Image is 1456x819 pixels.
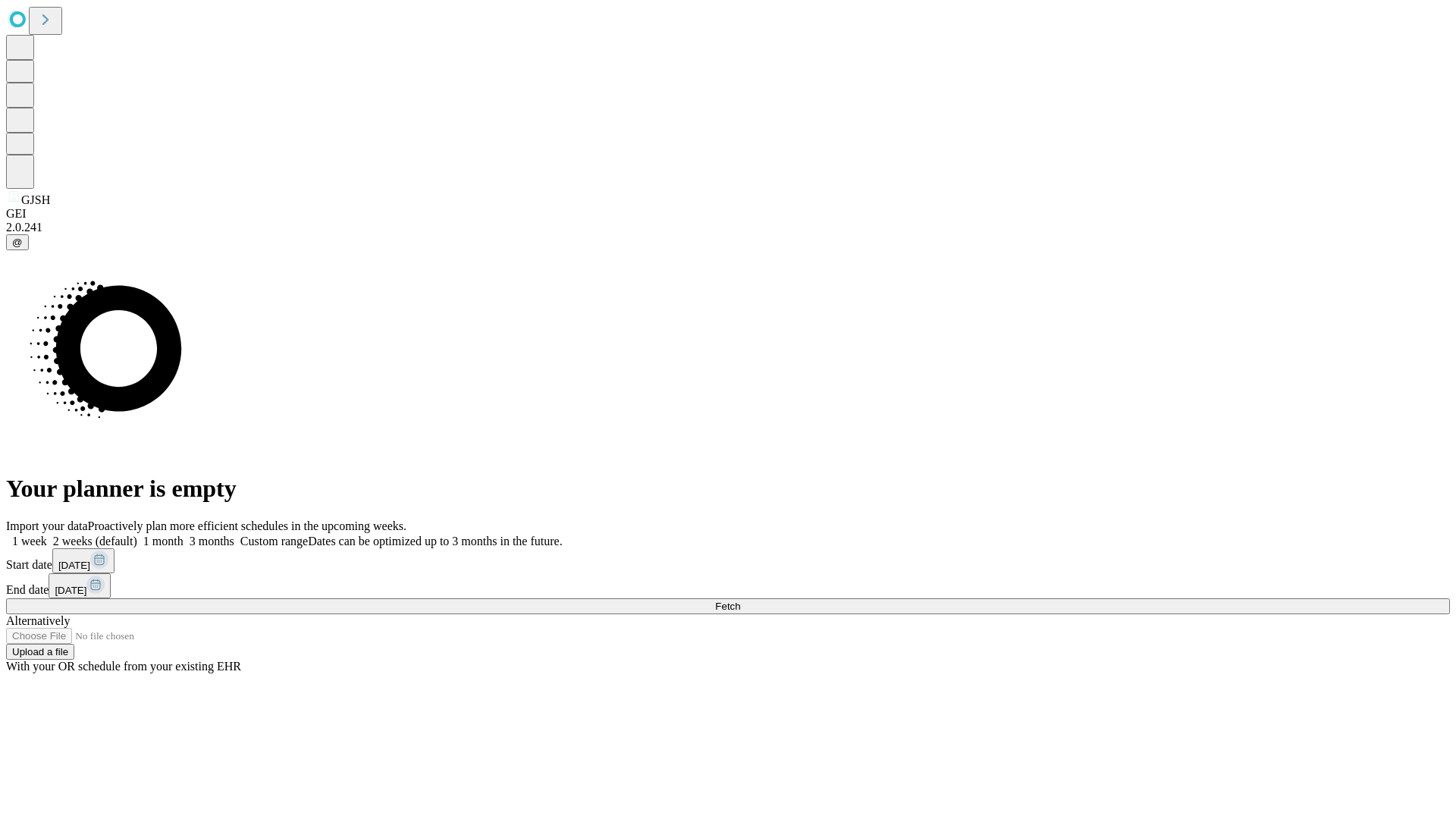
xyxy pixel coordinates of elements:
span: @ [12,237,23,248]
span: [DATE] [58,560,90,571]
button: Upload a file [6,644,74,660]
span: Import your data [6,519,88,532]
span: Proactively plan more efficient schedules in the upcoming weeks. [88,519,406,532]
button: [DATE] [49,573,111,598]
span: Fetch [715,601,740,612]
button: [DATE] [52,548,115,573]
div: 2.0.241 [6,221,1450,234]
span: GJSH [21,193,50,206]
span: 3 months [190,535,234,548]
span: Dates can be optimized up to 3 months in the future. [308,535,562,548]
span: Alternatively [6,614,70,627]
div: End date [6,573,1450,598]
button: @ [6,234,29,250]
span: 1 week [12,535,47,548]
span: 1 month [143,535,184,548]
div: GEI [6,207,1450,221]
button: Fetch [6,598,1450,614]
span: With your OR schedule from your existing EHR [6,660,241,673]
span: [DATE] [55,585,86,596]
div: Start date [6,548,1450,573]
span: 2 weeks (default) [53,535,137,548]
span: Custom range [240,535,308,548]
h1: Your planner is empty [6,475,1450,503]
